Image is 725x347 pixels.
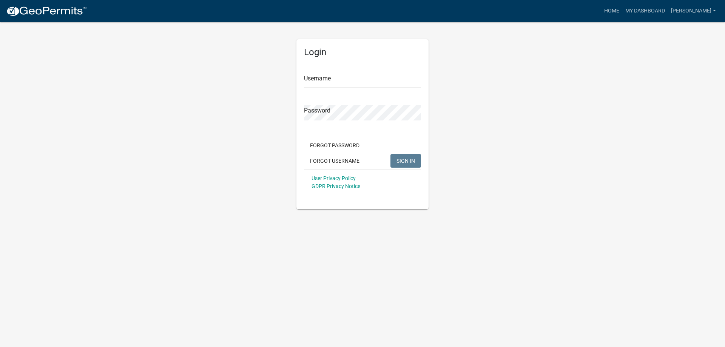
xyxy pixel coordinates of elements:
[390,154,421,168] button: SIGN IN
[304,47,421,58] h5: Login
[312,175,356,181] a: User Privacy Policy
[304,139,366,152] button: Forgot Password
[312,183,360,189] a: GDPR Privacy Notice
[304,154,366,168] button: Forgot Username
[601,4,622,18] a: Home
[622,4,668,18] a: My Dashboard
[668,4,719,18] a: [PERSON_NAME]
[396,157,415,163] span: SIGN IN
